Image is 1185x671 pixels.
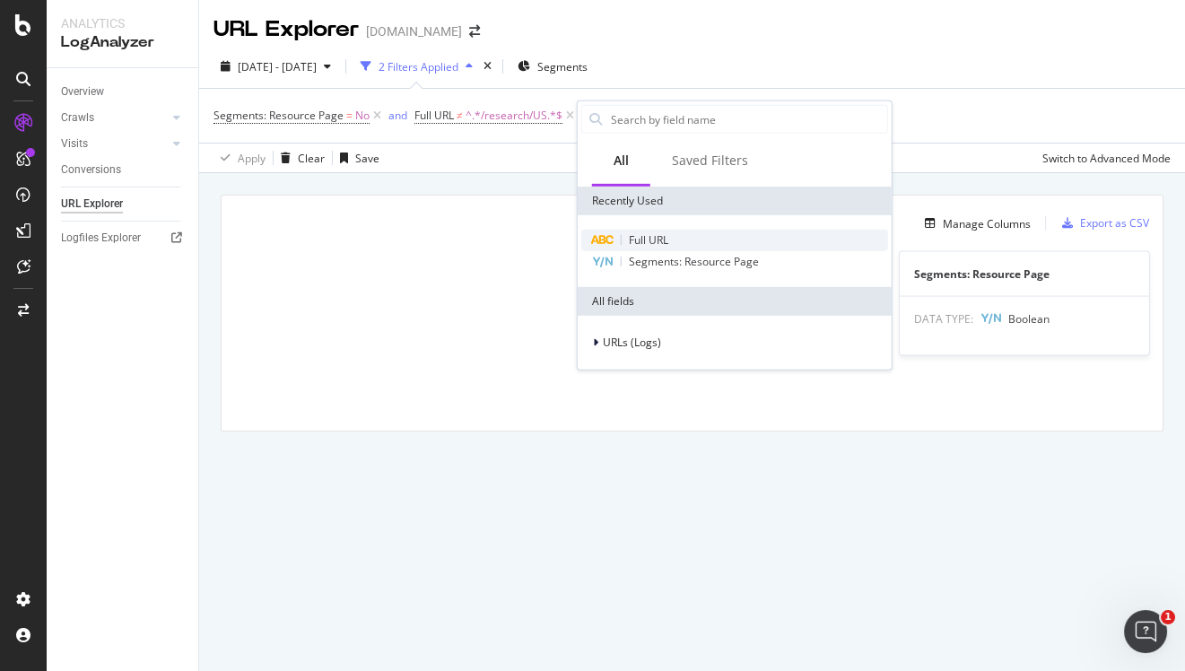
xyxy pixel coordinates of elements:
span: = [346,108,353,123]
span: Full URL [629,232,668,248]
div: Saved Filters [672,152,748,170]
div: Visits [61,135,88,153]
a: URL Explorer [61,195,186,213]
button: Segments [510,52,595,81]
iframe: Intercom live chat [1124,610,1167,653]
button: Export as CSV [1055,209,1149,238]
span: No [355,103,370,128]
span: [DATE] - [DATE] [238,59,317,74]
div: [DOMAIN_NAME] [366,22,462,40]
div: Save [355,151,379,166]
div: and [388,108,407,123]
button: [DATE] - [DATE] [213,52,338,81]
a: Visits [61,135,168,153]
div: Segments: Resource Page [900,266,1149,282]
a: Logfiles Explorer [61,229,186,248]
div: arrow-right-arrow-left [469,25,480,38]
div: Manage Columns [943,216,1031,231]
div: LogAnalyzer [61,32,184,53]
a: Conversions [61,161,186,179]
span: Segments: Resource Page [213,108,344,123]
div: URL Explorer [213,14,359,45]
button: 2 Filters Applied [353,52,480,81]
div: All [614,152,629,170]
button: Apply [213,144,266,172]
button: Switch to Advanced Mode [1035,144,1171,172]
div: Apply [238,151,266,166]
div: Export as CSV [1080,215,1149,231]
button: Manage Columns [918,213,1031,234]
div: Clear [298,151,325,166]
span: Boolean [1008,311,1050,327]
input: Search by field name [609,106,887,133]
span: DATA TYPE: [914,311,973,327]
span: Segments [537,59,588,74]
span: Segments: Resource Page [629,254,759,269]
span: URLs (Logs) [603,335,661,350]
span: Full URL [414,108,454,123]
div: Overview [61,83,104,101]
div: Recently Used [578,187,892,215]
button: Save [333,144,379,172]
a: Overview [61,83,186,101]
span: 1 [1161,610,1175,624]
div: 2 Filters Applied [379,59,458,74]
a: Crawls [61,109,168,127]
button: Clear [274,144,325,172]
div: Logfiles Explorer [61,229,141,248]
div: Analytics [61,14,184,32]
span: ^.*/research/US.*$ [466,103,562,128]
button: and [388,107,407,124]
div: All fields [578,287,892,316]
div: Conversions [61,161,121,179]
div: Switch to Advanced Mode [1042,151,1171,166]
div: times [480,57,495,75]
div: Crawls [61,109,94,127]
div: URL Explorer [61,195,123,213]
span: ≠ [457,108,463,123]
